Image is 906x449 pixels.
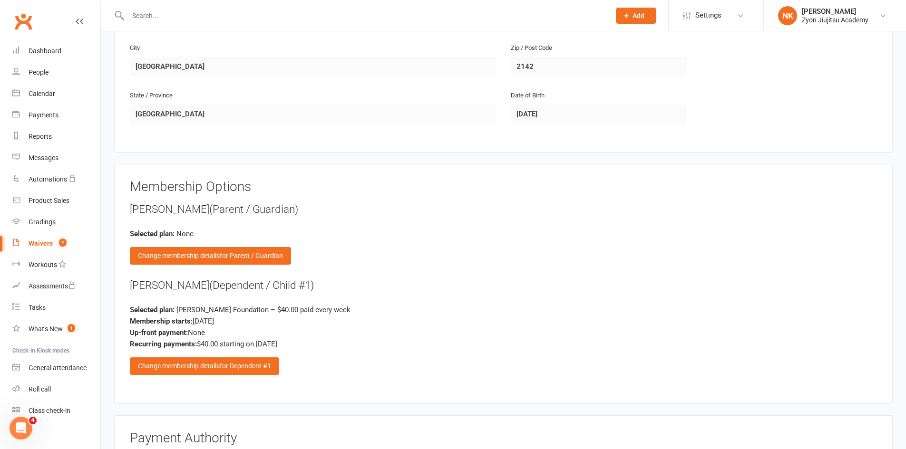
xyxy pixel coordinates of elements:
div: Roll call [29,385,51,393]
div: [DATE] [130,315,877,327]
input: Search... [125,9,604,22]
div: Class check-in [29,407,70,414]
div: Automations [29,175,67,183]
a: Calendar [12,83,100,105]
span: for Parent / Guardian [220,252,283,259]
a: Roll call [12,379,100,400]
strong: Up-front payment: [130,328,188,337]
span: Settings [695,5,721,26]
div: Calendar [29,90,55,97]
a: Waivers 2 [12,233,100,254]
div: NK [778,6,797,25]
label: State / Province [130,91,173,101]
span: for Dependent #1 [220,362,271,370]
div: Payments [29,111,58,119]
div: $40.00 starting on [DATE] [130,338,877,350]
div: General attendance [29,364,87,372]
a: People [12,62,100,83]
a: Automations [12,169,100,190]
div: Zyon Jiujitsu Academy [802,16,868,24]
iframe: Intercom live chat [10,417,32,439]
a: What's New1 [12,318,100,340]
div: Dashboard [29,47,61,55]
div: [PERSON_NAME] [802,7,868,16]
span: [PERSON_NAME] Foundation – $40.00 paid every week [176,306,351,314]
div: Messages [29,154,58,162]
div: Product Sales [29,197,69,204]
strong: Recurring payments: [130,340,197,348]
a: Assessments [12,276,100,297]
a: Workouts [12,254,100,276]
div: [PERSON_NAME] [130,278,877,293]
a: Messages [12,147,100,169]
div: People [29,68,49,76]
div: Gradings [29,218,56,226]
a: Clubworx [11,10,35,33]
a: Product Sales [12,190,100,211]
span: 1 [68,324,75,332]
strong: Selected plan: [130,229,175,238]
strong: Membership starts: [130,317,193,325]
span: Add [633,12,644,19]
div: Assessments [29,282,76,290]
span: 2 [59,239,67,247]
div: Workouts [29,261,57,268]
h3: Payment Authority [130,431,877,446]
a: Reports [12,126,100,147]
div: Reports [29,133,52,140]
button: Add [616,8,656,24]
a: Payments [12,105,100,126]
a: General attendance kiosk mode [12,357,100,379]
div: What's New [29,325,63,333]
span: 4 [29,417,37,424]
a: Dashboard [12,40,100,62]
a: Tasks [12,297,100,318]
label: City [130,43,140,53]
a: Class kiosk mode [12,400,100,421]
h3: Membership Options [130,180,877,194]
div: [PERSON_NAME] [130,202,877,217]
strong: Selected plan: [130,306,175,314]
div: Tasks [29,304,46,311]
span: (Dependent / Child #1) [209,279,314,291]
div: None [130,327,877,338]
div: Change membership details [130,357,279,374]
div: Change membership details [130,247,291,264]
div: Waivers [29,239,53,247]
span: (Parent / Guardian) [209,203,298,215]
label: Zip / Post Code [511,43,552,53]
label: Date of Birth [511,91,545,101]
span: None [176,229,194,238]
a: Gradings [12,211,100,233]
